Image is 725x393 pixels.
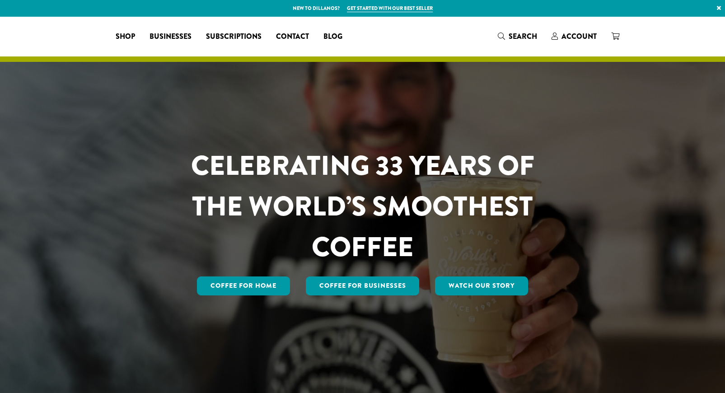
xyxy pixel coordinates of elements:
h1: CELEBRATING 33 YEARS OF THE WORLD’S SMOOTHEST COFFEE [164,145,561,267]
span: Businesses [150,31,192,42]
span: Contact [276,31,309,42]
a: Search [491,29,544,44]
span: Search [509,31,537,42]
span: Blog [323,31,342,42]
a: Coffee For Businesses [306,276,420,295]
span: Shop [116,31,135,42]
span: Subscriptions [206,31,262,42]
a: Get started with our best seller [347,5,433,12]
a: Coffee for Home [197,276,290,295]
a: Watch Our Story [435,276,528,295]
a: Shop [108,29,142,44]
span: Account [561,31,597,42]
